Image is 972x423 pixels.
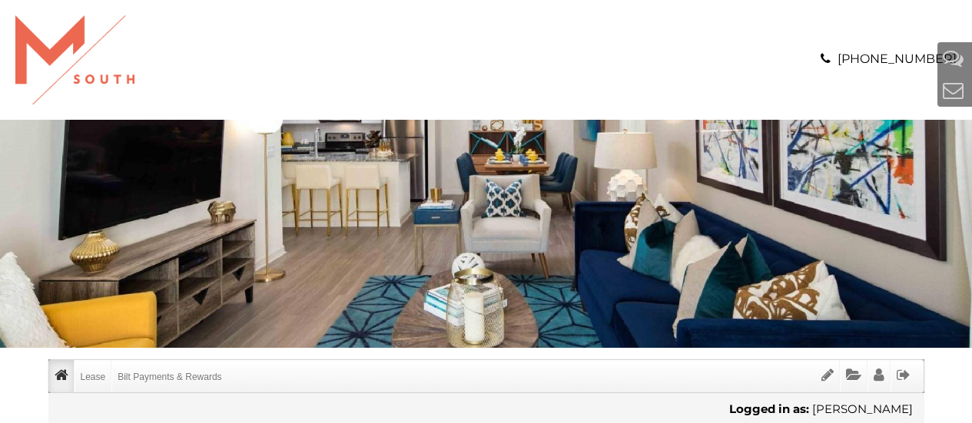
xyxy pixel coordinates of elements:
img: A graphic with a red M and the word SOUTH. [15,15,134,104]
i: Sign Documents [821,368,834,382]
a: Profile [868,360,890,392]
i: Sign Out [897,368,911,382]
a: Sign Out [891,360,916,392]
a: [PHONE_NUMBER] [838,51,957,66]
a: Home [49,360,74,392]
a: Help And Support [943,45,964,71]
a: Sign Documents [816,360,839,392]
a: Bilt Payments & Rewards [112,360,227,392]
i: Documents [846,368,861,382]
i: Profile [874,368,884,382]
span: [PERSON_NAME] [812,402,913,416]
a: Documents [841,360,867,392]
b: Logged in as: [729,402,809,416]
i: Home [55,368,68,382]
a: Lease [75,360,111,392]
a: Contact [943,78,964,103]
